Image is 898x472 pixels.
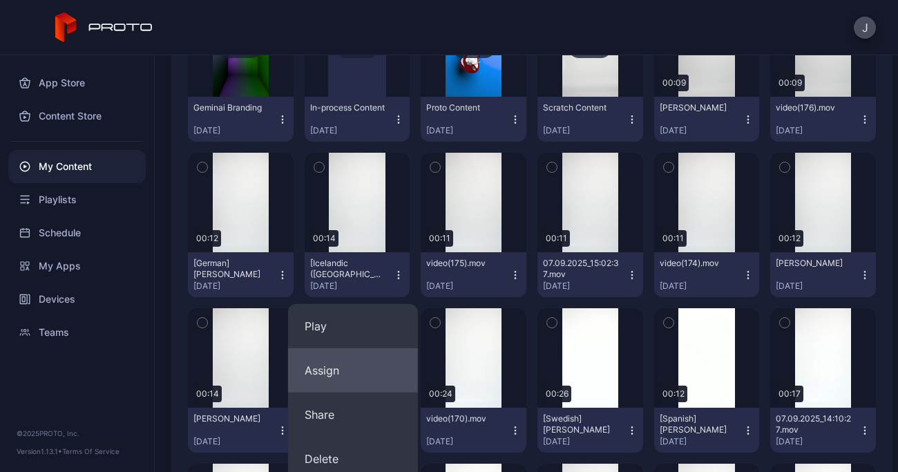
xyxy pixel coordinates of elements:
div: [DATE] [660,436,743,447]
button: Scratch Content[DATE] [537,97,643,142]
span: Version 1.13.1 • [17,447,62,455]
a: My Apps [8,249,146,283]
div: [DATE] [193,281,277,292]
button: 07.09.2025_14:10:27.mov[DATE] [770,408,876,453]
div: [DATE] [543,281,627,292]
div: [Spanish] Tatiana Thomas [660,413,736,435]
button: video(170).mov[DATE] [421,408,526,453]
button: [Icelandic ([GEOGRAPHIC_DATA])] [PERSON_NAME][DATE] [305,252,410,297]
button: J [854,17,876,39]
div: © 2025 PROTO, Inc. [17,428,137,439]
a: My Content [8,150,146,183]
div: [Swedish] Tracey Ndutwe [543,413,619,435]
div: [DATE] [776,281,859,292]
button: Share [288,393,418,437]
div: [DATE] [193,436,277,447]
button: [PERSON_NAME][DATE] [654,97,760,142]
button: Proto Content[DATE] [421,97,526,142]
div: 07.09.2025_14:10:27.mov [776,413,852,435]
div: In-process Content [310,102,386,113]
button: video(176).mov[DATE] [770,97,876,142]
button: [PERSON_NAME][DATE] [770,252,876,297]
div: video(176).mov [776,102,852,113]
div: [DATE] [543,436,627,447]
div: video(174).mov [660,258,736,269]
div: Proto Content [426,102,502,113]
div: [Icelandic (Iceland)] Emma Tallack [310,258,386,280]
button: Geminai Branding[DATE] [188,97,294,142]
div: Geminai Branding [193,102,269,113]
div: video(170).mov [426,413,502,424]
button: [PERSON_NAME][DATE] [188,408,294,453]
div: [DATE] [660,125,743,136]
a: Schedule [8,216,146,249]
button: Play [288,304,418,348]
div: 07.09.2025_15:02:37.mov [543,258,619,280]
div: Scratch Content [543,102,619,113]
div: [DATE] [660,281,743,292]
button: In-process Content[DATE] [305,97,410,142]
a: App Store [8,66,146,100]
div: [German] Jenny Quinn [193,258,269,280]
a: Content Store [8,100,146,133]
button: [Swedish] [PERSON_NAME][DATE] [537,408,643,453]
a: Playlists [8,183,146,216]
div: Jenny Quinn [776,258,852,269]
div: [DATE] [776,436,859,447]
a: Teams [8,316,146,349]
div: [DATE] [193,125,277,136]
div: [DATE] [426,125,510,136]
a: Terms Of Service [62,447,120,455]
button: [German] [PERSON_NAME][DATE] [188,252,294,297]
div: [DATE] [310,281,394,292]
button: video(174).mov[DATE] [654,252,760,297]
div: Emma Tallack [193,413,269,424]
div: [DATE] [310,125,394,136]
div: Ava Almazan [660,102,736,113]
button: [Spanish] [PERSON_NAME][DATE] [654,408,760,453]
div: [DATE] [776,125,859,136]
div: [DATE] [426,281,510,292]
button: 07.09.2025_15:02:37.mov[DATE] [537,252,643,297]
div: video(175).mov [426,258,502,269]
div: [DATE] [543,125,627,136]
div: [DATE] [426,436,510,447]
button: Assign [288,348,418,393]
a: Devices [8,283,146,316]
button: video(175).mov[DATE] [421,252,526,297]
